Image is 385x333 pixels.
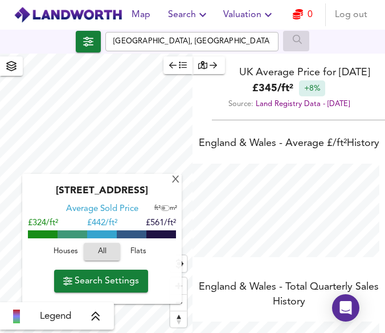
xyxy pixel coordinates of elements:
[168,7,210,23] span: Search
[47,243,84,261] button: Houses
[40,310,71,323] span: Legend
[105,32,278,51] input: Enter a location...
[170,311,187,327] button: Reset bearing to north
[192,65,385,80] div: UK Average Price for [DATE]
[84,243,120,261] button: All
[219,3,280,26] button: Valuation
[122,3,159,26] button: Map
[89,245,114,258] span: All
[223,7,275,23] span: Valuation
[154,205,161,212] span: ft²
[63,273,139,289] span: Search Settings
[50,245,81,258] span: Houses
[170,205,177,212] span: m²
[66,204,138,215] div: Average Sold Price
[299,80,325,96] div: +8%
[123,245,154,258] span: Flats
[120,243,157,261] button: Flats
[146,219,176,228] span: £561/ft²
[332,294,359,322] div: Open Intercom Messenger
[293,7,313,23] a: 0
[192,280,385,310] div: England & Wales - Total Quarterly Sales History
[87,219,117,228] span: £ 442/ft²
[171,174,181,185] div: X
[14,6,122,23] img: logo
[283,31,310,52] div: Enable a Source before running a Search
[252,81,293,96] b: £ 345 / ft²
[28,185,176,204] div: [STREET_ADDRESS]
[54,270,148,293] button: Search Settings
[284,3,321,26] button: 0
[330,3,372,26] button: Log out
[163,3,214,26] button: Search
[28,219,58,228] span: £324/ft²
[127,7,154,23] span: Map
[335,7,367,23] span: Log out
[256,100,350,108] a: Land Registry Data - [DATE]
[76,31,101,52] div: Click to configure Search Settings
[192,136,385,152] div: England & Wales - Average £/ ft² History
[192,96,385,112] div: Source:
